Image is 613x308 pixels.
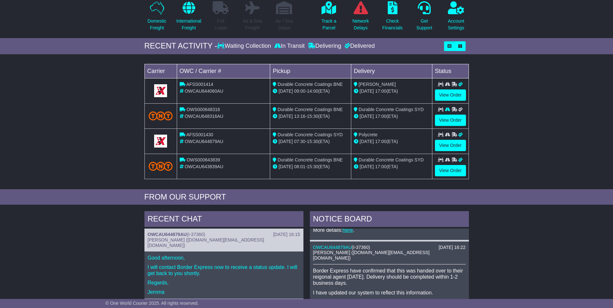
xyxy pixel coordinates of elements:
div: Waiting Collection [217,43,272,50]
span: Durable Concrete Coatings SYD [359,157,424,162]
td: Pickup [270,64,351,78]
span: AFSS001414 [186,82,213,87]
a: View Order [435,115,466,126]
span: OWCAU644879AU [185,139,223,144]
p: Account Settings [448,18,464,31]
p: I have updated our system to reflect this information. [313,290,466,296]
div: NOTICE BOARD [310,211,469,229]
a: Track aParcel [321,1,337,35]
td: Status [432,64,469,78]
span: Durable Concrete Coatings SYD [359,107,424,112]
td: OWC / Carrier # [177,64,270,78]
span: 07:30 [294,139,305,144]
a: NetworkDelays [352,1,369,35]
a: InternationalFreight [176,1,202,35]
p: Jemma [148,289,300,295]
span: I-37360 [188,232,204,237]
p: Track a Parcel [322,18,336,31]
p: I will contact Border Express now to receive a status update. I will get back to you shortly. [148,264,300,276]
span: 15:30 [307,114,318,119]
p: Border Express have confirmed that this was handed over to their reigonal agent [DATE]. Delivery ... [313,268,466,286]
a: CheckFinancials [382,1,403,35]
a: View Order [435,89,466,101]
span: [PERSON_NAME] ([DOMAIN_NAME][EMAIL_ADDRESS][DOMAIN_NAME]) [313,250,430,261]
span: 17:00 [375,139,386,144]
img: TNT_Domestic.png [149,111,173,120]
div: RECENT CHAT [144,211,303,229]
p: Air & Sea Freight [243,18,262,31]
p: Get Support [416,18,432,31]
span: Polycrete [359,132,377,137]
p: Domestic Freight [147,18,166,31]
span: [DATE] [360,164,374,169]
p: Full Loads [213,18,229,31]
div: ( ) [148,232,300,237]
span: 13:16 [294,114,305,119]
img: TNT_Domestic.png [149,162,173,170]
div: - (ETA) [273,113,348,120]
span: 17:00 [375,164,386,169]
div: [DATE] 16:22 [439,245,465,250]
p: Network Delays [352,18,369,31]
a: AccountSettings [448,1,465,35]
p: Air / Sea Depot [276,18,293,31]
p: More details: . [313,227,466,233]
div: ( ) [313,245,466,250]
span: OWS000643839 [186,157,220,162]
span: I-37360 [353,245,368,250]
span: [DATE] [279,114,293,119]
span: 08:01 [294,164,305,169]
span: OWCAU648316AU [185,114,223,119]
div: In Transit [273,43,306,50]
a: DomesticFreight [147,1,166,35]
td: Delivery [351,64,432,78]
span: 15:30 [307,139,318,144]
span: [PERSON_NAME] [359,82,396,87]
span: [DATE] [279,139,293,144]
div: Delivered [343,43,375,50]
div: Delivering [306,43,343,50]
div: - (ETA) [273,163,348,170]
a: View Order [435,165,466,176]
span: Durable Concrete Coatings BNE [278,82,343,87]
span: [DATE] [360,88,374,94]
span: OWCAU644060AU [185,88,223,94]
a: View Order [435,140,466,151]
span: Durable Concrete Coatings BNE [278,157,343,162]
span: Durable Concrete Coatings SYD [278,132,343,137]
span: 09:00 [294,88,305,94]
a: OWCAU644879AU [148,232,187,237]
a: GetSupport [416,1,432,35]
div: FROM OUR SUPPORT [144,192,469,202]
div: (ETA) [354,113,429,120]
span: 17:00 [375,88,386,94]
img: GetCarrierServiceLogo [154,84,167,97]
span: 14:00 [307,88,318,94]
div: (ETA) [354,88,429,95]
span: [DATE] [279,164,293,169]
div: RECENT ACTIVITY - [144,41,217,51]
span: © One World Courier 2025. All rights reserved. [105,301,199,306]
span: AFSS001430 [186,132,213,137]
span: 17:00 [375,114,386,119]
div: (ETA) [354,163,429,170]
div: - (ETA) [273,88,348,95]
span: Durable Concrete Coatings BNE [278,107,343,112]
div: - (ETA) [273,138,348,145]
div: (ETA) [354,138,429,145]
span: [DATE] [279,88,293,94]
p: Check Financials [382,18,403,31]
span: [PERSON_NAME] ([DOMAIN_NAME][EMAIL_ADDRESS][DOMAIN_NAME]) [148,237,264,248]
a: OWCAU644879AU [313,245,352,250]
div: [DATE] 16:15 [273,232,300,237]
p: International Freight [176,18,201,31]
span: 15:30 [307,164,318,169]
td: Carrier [144,64,177,78]
a: here [343,227,353,233]
span: [DATE] [360,114,374,119]
span: OWS000648316 [186,107,220,112]
span: OWCAU643839AU [185,164,223,169]
img: GetCarrierServiceLogo [154,135,167,148]
p: Regards, [148,280,300,286]
p: Good afternoon, [148,255,300,261]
